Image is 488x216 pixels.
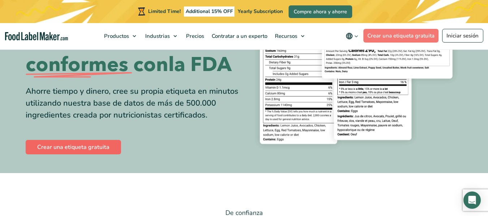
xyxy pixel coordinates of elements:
span: Recursos [273,32,298,40]
span: Contratar a un experto [210,32,268,40]
span: Productos [102,32,130,40]
span: Limited Time! [148,8,181,15]
img: tab_keywords_by_traffic_grey.svg [77,42,83,48]
a: Industrias [142,23,181,49]
a: Crear una etiqueta gratuita [363,29,439,43]
a: Precios [182,23,206,49]
a: Productos [100,23,140,49]
a: Recursos [271,23,308,49]
a: Compre ahora y ahorre [289,5,352,18]
div: Palabras clave [85,43,115,47]
img: tab_domain_overview_orange.svg [30,42,36,48]
div: Dominio [38,43,55,47]
a: Crear una etiqueta gratuita [26,140,121,154]
div: Dominio: [DOMAIN_NAME] [19,19,81,25]
a: Contratar a un experto [208,23,269,49]
span: Additional 15% OFF [184,6,235,17]
div: Ahorre tiempo y dinero, cree su propia etiqueta en minutos utilizando nuestra base de datos de má... [26,85,239,121]
div: Open Intercom Messenger [463,191,481,209]
span: Precios [184,32,205,40]
span: conformes con [26,53,168,77]
a: Iniciar sesión [442,29,483,43]
div: v 4.0.25 [20,12,35,17]
span: Yearly Subscription [238,8,283,15]
img: logo_orange.svg [12,12,17,17]
img: website_grey.svg [12,19,17,25]
span: Industrias [143,32,170,40]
